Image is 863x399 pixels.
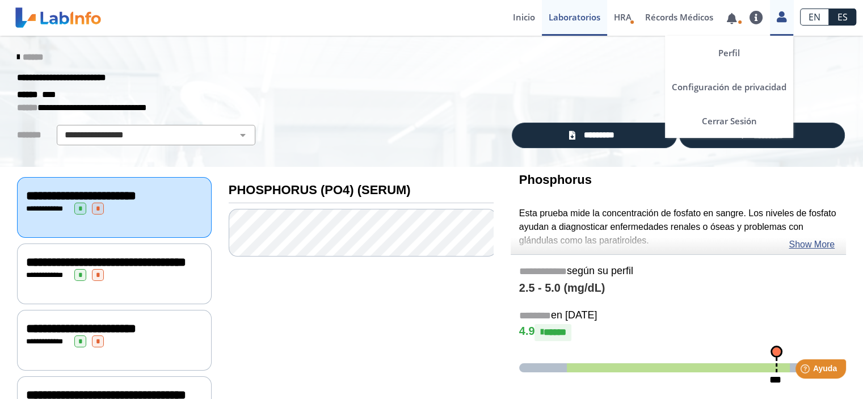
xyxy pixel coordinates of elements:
[229,183,411,197] b: PHOSPHORUS (PO4) (SERUM)
[614,11,632,23] span: HRA
[519,265,837,278] h5: según su perfil
[519,309,837,322] h5: en [DATE]
[800,9,829,26] a: EN
[665,36,793,70] a: Perfil
[519,207,837,247] p: Esta prueba mide la concentración de fosfato en sangre. Los niveles de fosfato ayudan a diagnosti...
[519,282,837,295] h4: 2.5 - 5.0 (mg/dL)
[829,9,856,26] a: ES
[789,238,835,251] a: Show More
[665,70,793,104] a: Configuración de privacidad
[519,324,837,341] h4: 4.9
[519,173,592,187] b: Phosphorus
[665,104,793,138] a: Cerrar Sesión
[762,355,851,387] iframe: Help widget launcher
